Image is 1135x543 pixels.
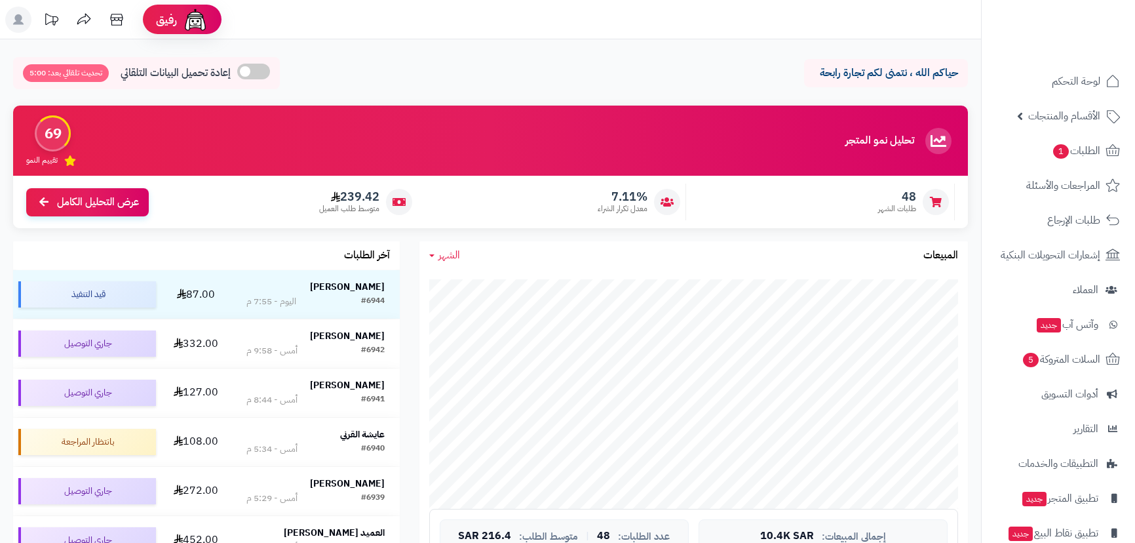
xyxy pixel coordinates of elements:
a: الطلبات1 [990,135,1127,167]
td: 332.00 [161,319,232,368]
span: تطبيق نقاط البيع [1007,524,1098,542]
div: #6940 [361,443,385,456]
span: تقييم النمو [26,155,58,166]
h3: آخر الطلبات [344,250,390,262]
span: 216.4 SAR [458,531,511,542]
div: #6941 [361,393,385,407]
span: إعادة تحميل البيانات التلقائي [121,66,231,81]
span: جديد [1037,318,1061,332]
span: تطبيق المتجر [1021,489,1098,508]
span: تحديث تلقائي بعد: 5:00 [23,64,109,82]
div: أمس - 5:29 م [246,492,298,505]
a: وآتس آبجديد [990,309,1127,340]
span: وآتس آب [1035,315,1098,334]
strong: [PERSON_NAME] [310,280,385,294]
span: 7.11% [598,190,647,204]
div: بانتظار المراجعة [18,429,156,455]
span: السلات المتروكة [1022,350,1100,369]
a: تطبيق المتجرجديد [990,483,1127,514]
strong: [PERSON_NAME] [310,477,385,491]
strong: [PERSON_NAME] [310,329,385,343]
td: 272.00 [161,467,232,515]
span: | [586,531,589,541]
div: أمس - 9:58 م [246,344,298,357]
a: إشعارات التحويلات البنكية [990,239,1127,271]
span: 10.4K SAR [760,531,814,542]
div: أمس - 5:34 م [246,443,298,456]
img: logo-2.png [1046,33,1123,60]
span: الشهر [438,247,460,263]
span: العملاء [1073,281,1098,299]
span: أدوات التسويق [1041,385,1098,403]
span: التطبيقات والخدمات [1018,454,1098,473]
strong: العميد [PERSON_NAME] [284,526,385,540]
span: رفيق [156,12,177,28]
strong: [PERSON_NAME] [310,378,385,392]
span: عدد الطلبات: [618,531,670,542]
a: عرض التحليل الكامل [26,188,149,216]
span: متوسط طلب العميل [319,203,379,214]
span: 239.42 [319,190,379,204]
span: معدل تكرار الشراء [598,203,647,214]
img: ai-face.png [182,7,208,33]
div: أمس - 8:44 م [246,393,298,407]
td: 108.00 [161,418,232,466]
td: 127.00 [161,369,232,417]
span: جديد [1009,527,1033,541]
span: متوسط الطلب: [519,531,578,542]
a: السلات المتروكة5 [990,344,1127,375]
span: لوحة التحكم [1052,72,1100,90]
span: المراجعات والأسئلة [1026,176,1100,195]
td: 87.00 [161,270,232,319]
span: طلبات الشهر [878,203,916,214]
h3: تحليل نمو المتجر [845,135,914,147]
span: إجمالي المبيعات: [822,531,886,542]
span: الأقسام والمنتجات [1028,107,1100,125]
div: اليوم - 7:55 م [246,295,296,308]
div: جاري التوصيل [18,331,156,357]
div: جاري التوصيل [18,478,156,504]
div: جاري التوصيل [18,380,156,406]
span: طلبات الإرجاع [1047,211,1100,230]
a: التطبيقات والخدمات [990,448,1127,479]
span: 1 [1053,144,1069,159]
a: طلبات الإرجاع [990,205,1127,236]
span: إشعارات التحويلات البنكية [1001,246,1100,264]
div: #6944 [361,295,385,308]
span: التقارير [1073,420,1098,438]
a: الشهر [429,248,460,263]
div: #6942 [361,344,385,357]
span: الطلبات [1052,142,1100,160]
strong: عايشة القرني [340,428,385,441]
div: #6939 [361,492,385,505]
div: قيد التنفيذ [18,281,156,308]
span: جديد [1022,492,1047,506]
span: 5 [1023,353,1039,367]
a: أدوات التسويق [990,378,1127,410]
span: 48 [597,531,610,542]
h3: المبيعات [923,250,958,262]
span: عرض التحليل الكامل [57,195,139,210]
p: حياكم الله ، نتمنى لكم تجارة رابحة [814,66,958,81]
a: المراجعات والأسئلة [990,170,1127,201]
a: التقارير [990,413,1127,445]
a: تحديثات المنصة [35,7,67,36]
a: لوحة التحكم [990,66,1127,97]
a: العملاء [990,274,1127,306]
span: 48 [878,190,916,204]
